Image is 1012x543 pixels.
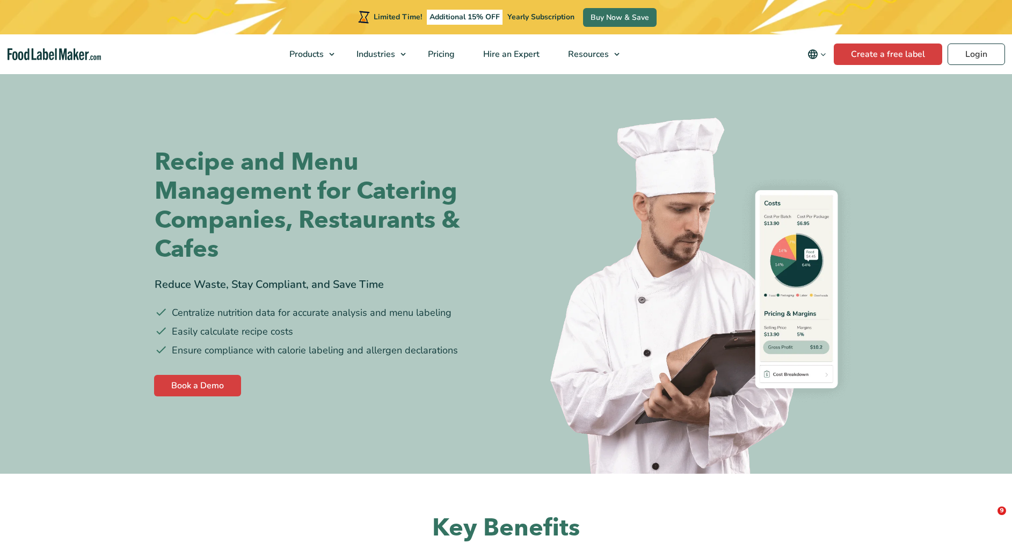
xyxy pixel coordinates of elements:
span: Resources [565,48,610,60]
button: Change language [800,44,834,65]
a: Login [948,44,1005,65]
h1: Recipe and Menu Management for Catering Companies, Restaurants & Cafes [155,148,498,264]
a: Industries [343,34,411,74]
span: Yearly Subscription [507,12,574,22]
a: Resources [554,34,625,74]
span: Pricing [425,48,456,60]
div: Reduce Waste, Stay Compliant, and Save Time [155,277,498,293]
iframe: Intercom live chat [975,506,1001,532]
span: Industries [353,48,396,60]
span: Limited Time! [374,12,422,22]
a: Create a free label [834,44,942,65]
a: Products [275,34,340,74]
a: Buy Now & Save [583,8,657,27]
a: Pricing [414,34,467,74]
span: Products [286,48,325,60]
li: Centralize nutrition data for accurate analysis and menu labeling [155,306,498,320]
li: Easily calculate recipe costs [155,324,498,339]
li: Ensure compliance with calorie labeling and allergen declarations [155,343,498,358]
span: 9 [998,506,1006,515]
a: Food Label Maker homepage [8,48,101,61]
span: Additional 15% OFF [427,10,503,25]
a: Book a Demo [154,375,241,396]
a: Hire an Expert [469,34,551,74]
span: Hire an Expert [480,48,541,60]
